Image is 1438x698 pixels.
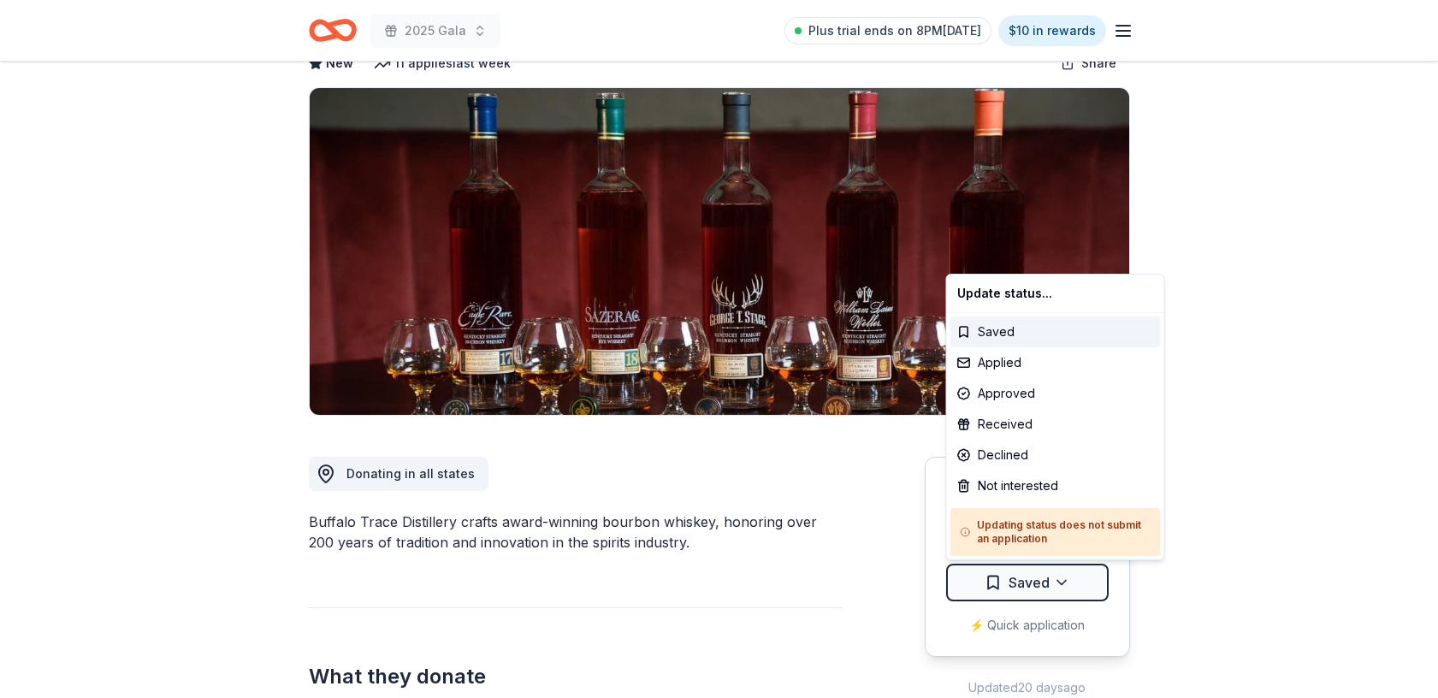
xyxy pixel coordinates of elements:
[405,21,466,41] span: 2025 Gala
[950,316,1161,347] div: Saved
[950,409,1161,440] div: Received
[950,278,1161,309] div: Update status...
[950,347,1161,378] div: Applied
[950,440,1161,470] div: Declined
[950,470,1161,501] div: Not interested
[950,378,1161,409] div: Approved
[961,518,1151,546] h5: Updating status does not submit an application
